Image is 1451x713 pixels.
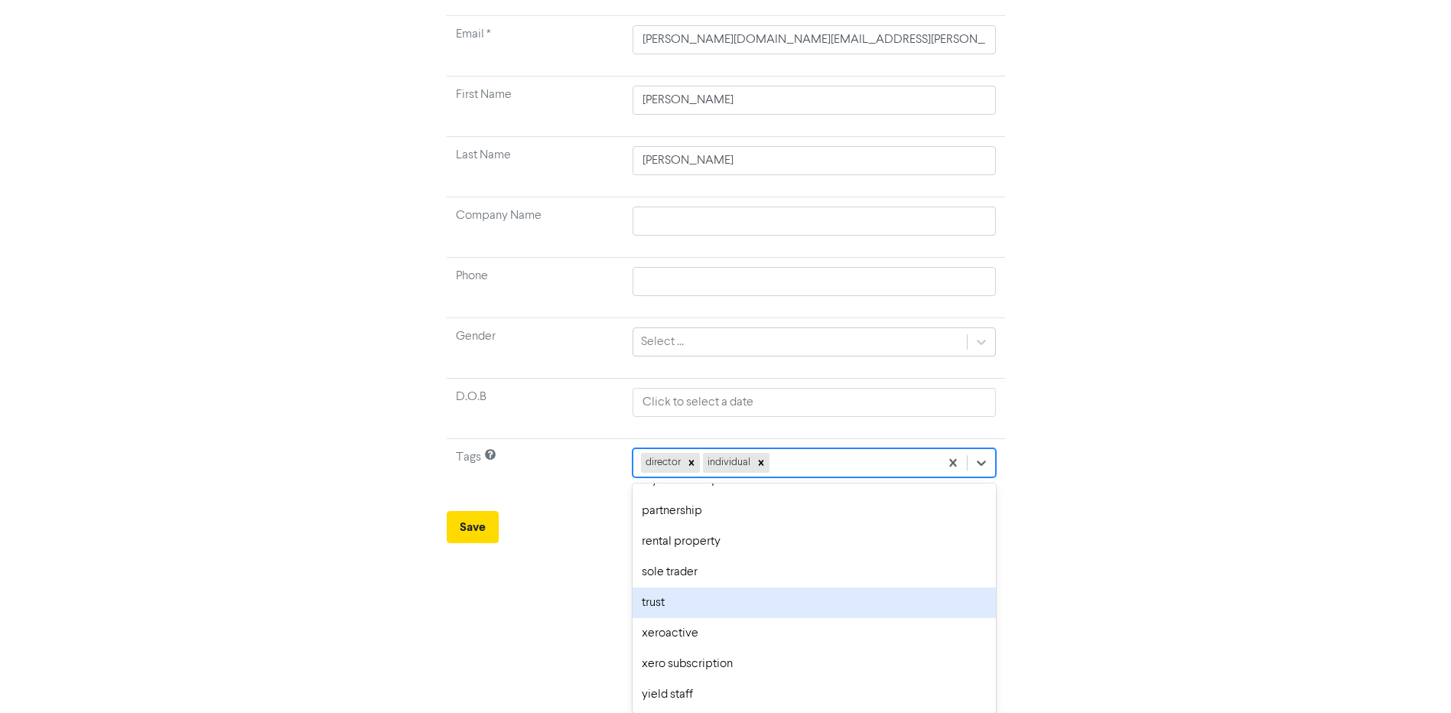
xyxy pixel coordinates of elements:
[447,379,623,439] td: D.O.B
[447,197,623,258] td: Company Name
[633,557,996,588] div: sole trader
[447,77,623,137] td: First Name
[633,388,996,417] input: Click to select a date
[447,16,623,77] td: Required
[703,453,753,473] div: individual
[447,137,623,197] td: Last Name
[633,526,996,557] div: rental property
[633,679,996,710] div: yield staff
[447,318,623,379] td: Gender
[1259,548,1451,713] iframe: Chat Widget
[633,618,996,649] div: xeroactive
[633,496,996,526] div: partnership
[447,439,623,500] td: Tags
[633,649,996,679] div: xero subscription
[633,588,996,618] div: trust
[641,333,684,351] div: Select ...
[641,453,683,473] div: director
[447,511,499,543] button: Save
[447,258,623,318] td: Phone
